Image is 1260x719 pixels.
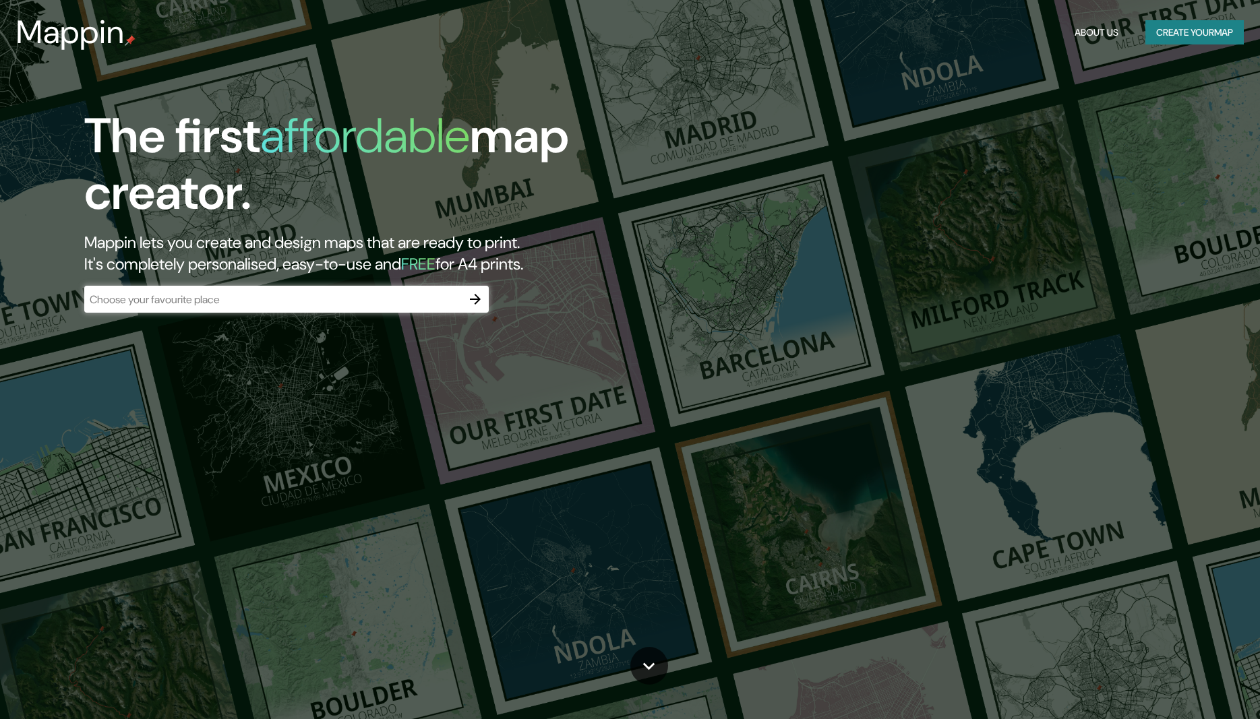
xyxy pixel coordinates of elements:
h1: The first map creator. [84,108,715,232]
button: Create yourmap [1145,20,1244,45]
h2: Mappin lets you create and design maps that are ready to print. It's completely personalised, eas... [84,232,715,275]
h1: affordable [260,104,470,167]
h5: FREE [401,253,436,274]
button: About Us [1069,20,1124,45]
h3: Mappin [16,13,125,51]
img: mappin-pin [125,35,136,46]
input: Choose your favourite place [84,292,462,307]
iframe: Help widget launcher [1140,666,1245,704]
